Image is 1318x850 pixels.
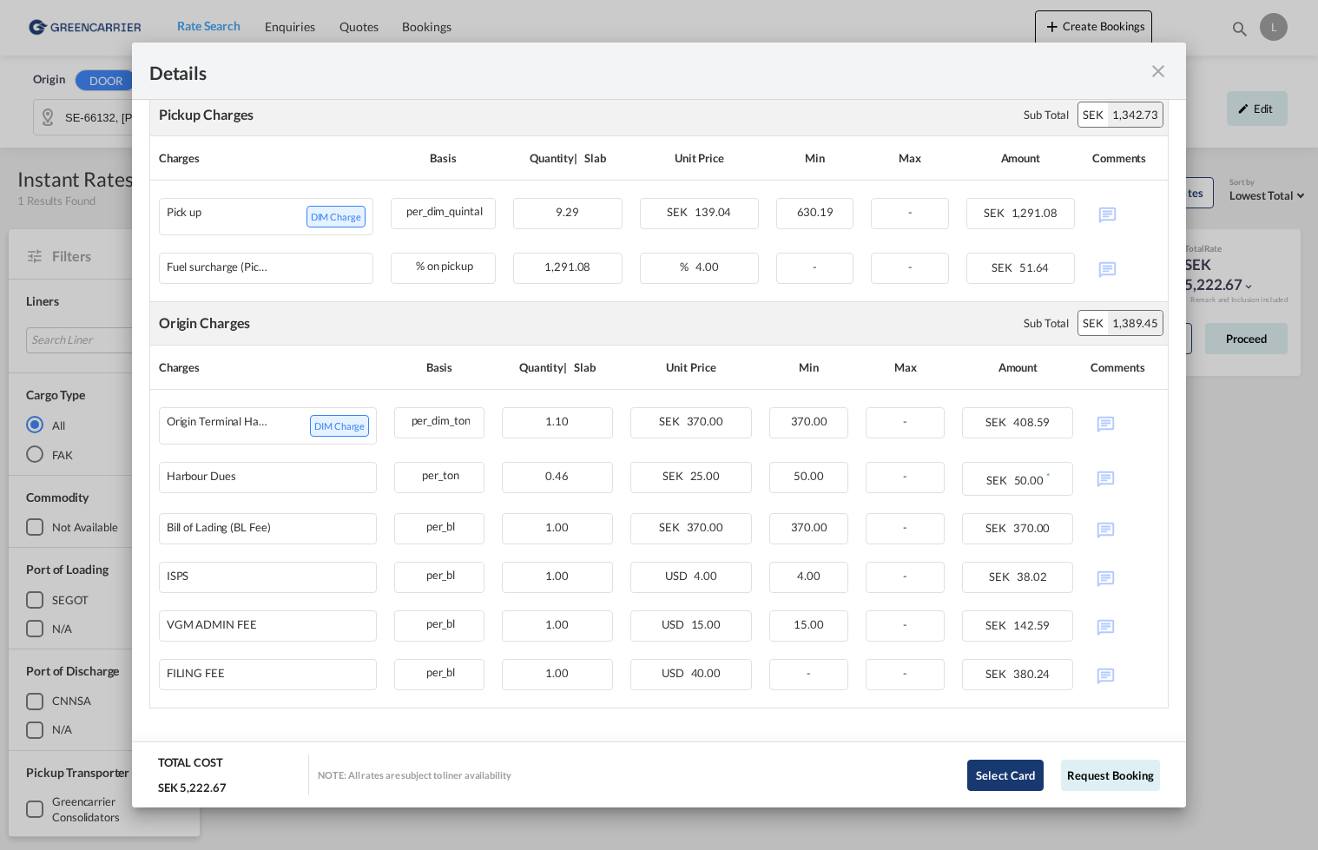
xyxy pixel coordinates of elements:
[694,569,717,583] span: 4.00
[167,667,225,680] div: FILING FEE
[395,563,483,584] div: per_bl
[903,414,907,428] span: -
[1092,198,1159,228] div: No Comments Available
[659,520,684,534] span: SEK
[794,469,824,483] span: 50.00
[502,354,613,380] div: Quantity | Slab
[159,354,378,380] div: Charges
[985,667,1011,681] span: SEK
[662,666,689,680] span: USD
[967,760,1044,791] button: Select Card
[167,521,271,534] div: Bill of Lading (BL Fee)
[986,473,1012,487] span: SEK
[690,469,721,483] span: 25.00
[545,414,569,428] span: 1.10
[545,520,569,534] span: 1.00
[1091,610,1159,641] div: No Comments Available
[992,260,1017,274] span: SEK
[962,354,1073,380] div: Amount
[306,206,366,227] span: DIM Charge
[903,520,907,534] span: -
[158,780,227,795] div: SEK 5,222.67
[545,469,569,483] span: 0.46
[1092,253,1159,283] div: No Comments Available
[395,611,483,633] div: per_bl
[318,768,511,781] div: NOTE: All rates are subject to liner availability
[1091,659,1159,689] div: No Comments Available
[159,145,373,171] div: Charges
[167,470,236,483] div: Harbour Dues
[1014,473,1045,487] span: 50.00
[132,43,1186,807] md-dialog: Pickup Door ...
[545,666,569,680] span: 1.00
[903,666,907,680] span: -
[310,415,369,437] span: DIM Charge
[984,206,1009,220] span: SEK
[662,469,688,483] span: SEK
[1017,570,1047,583] span: 38.02
[167,570,189,583] div: ISPS
[167,260,271,273] div: Fuel surcharge (Pick up)
[1013,667,1050,681] span: 380.24
[544,260,590,273] span: 1,291.08
[392,199,495,221] div: per_dim_quintal
[776,145,853,171] div: Min
[395,514,483,536] div: per_bl
[167,618,257,631] div: VGM ADMIN FEE
[513,145,623,171] div: Quantity | Slab
[391,145,496,171] div: Basis
[1061,760,1160,791] button: Request Booking
[1084,136,1168,181] th: Comments
[695,260,719,273] span: 4.00
[1046,471,1050,482] sup: Minimum amount
[1019,260,1050,274] span: 51.64
[149,60,1067,82] div: Details
[866,354,945,380] div: Max
[1024,107,1069,122] div: Sub Total
[691,617,722,631] span: 15.00
[807,666,811,680] span: -
[545,617,569,631] span: 1.00
[691,666,722,680] span: 40.00
[695,205,731,219] span: 139.04
[903,617,907,631] span: -
[167,415,271,437] div: Origin Terminal Handling Charge
[908,260,913,273] span: -
[985,618,1011,632] span: SEK
[769,354,848,380] div: Min
[966,145,1076,171] div: Amount
[1024,315,1069,331] div: Sub Total
[159,313,251,333] div: Origin Charges
[903,569,907,583] span: -
[1012,206,1058,220] span: 1,291.08
[1091,462,1159,492] div: No Comments Available
[1091,407,1159,438] div: No Comments Available
[392,254,495,275] div: % on pickup
[394,354,484,380] div: Basis
[797,205,834,219] span: 630.19
[791,520,827,534] span: 370.00
[630,354,752,380] div: Unit Price
[791,414,827,428] span: 370.00
[1148,61,1169,82] md-icon: icon-close fg-AAA8AD m-0 cursor
[1082,346,1168,390] th: Comments
[908,205,913,219] span: -
[395,463,483,484] div: per_ton
[659,414,684,428] span: SEK
[1091,562,1159,592] div: No Comments Available
[556,205,579,219] span: 9.29
[1091,513,1159,544] div: No Comments Available
[159,105,254,124] div: Pickup Charges
[985,521,1011,535] span: SEK
[871,145,948,171] div: Max
[687,414,723,428] span: 370.00
[813,260,817,273] span: -
[680,260,693,273] span: %
[665,569,692,583] span: USD
[640,145,760,171] div: Unit Price
[158,754,223,779] div: TOTAL COST
[989,570,1014,583] span: SEK
[687,520,723,534] span: 370.00
[1078,102,1108,127] div: SEK
[797,569,820,583] span: 4.00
